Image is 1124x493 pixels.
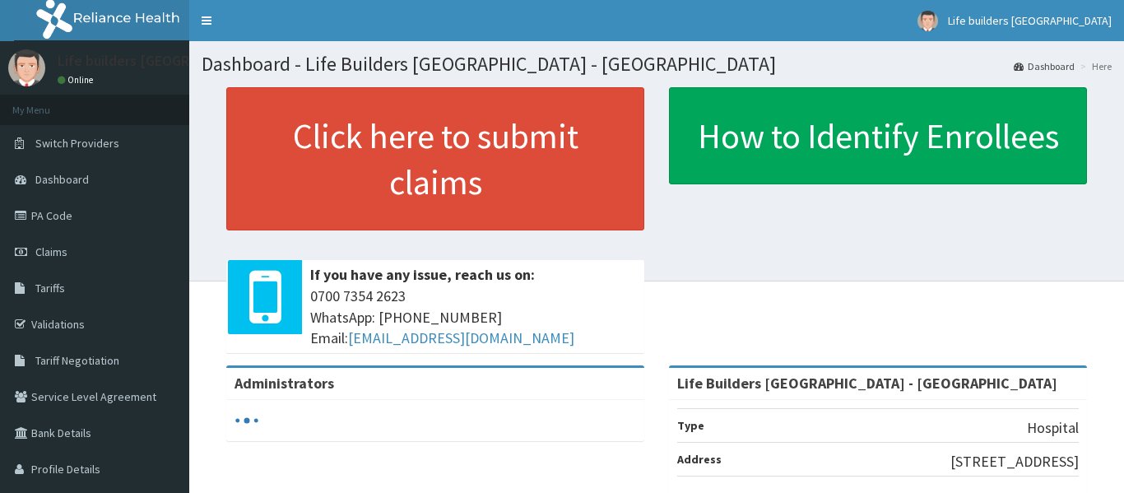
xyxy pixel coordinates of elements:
svg: audio-loading [235,408,259,433]
strong: Life Builders [GEOGRAPHIC_DATA] - [GEOGRAPHIC_DATA] [677,374,1057,393]
a: [EMAIL_ADDRESS][DOMAIN_NAME] [348,328,574,347]
li: Here [1076,59,1112,73]
img: User Image [8,49,45,86]
a: Online [58,74,97,86]
span: Dashboard [35,172,89,187]
p: [STREET_ADDRESS] [950,451,1079,472]
img: User Image [917,11,938,31]
span: Switch Providers [35,136,119,151]
span: Claims [35,244,67,259]
p: Life builders [GEOGRAPHIC_DATA] [58,53,276,68]
b: If you have any issue, reach us on: [310,265,535,284]
a: Dashboard [1014,59,1075,73]
span: Tariff Negotiation [35,353,119,368]
a: How to Identify Enrollees [669,87,1087,184]
b: Type [677,418,704,433]
p: Hospital [1027,417,1079,439]
span: Life builders [GEOGRAPHIC_DATA] [948,13,1112,28]
span: Tariffs [35,281,65,295]
h1: Dashboard - Life Builders [GEOGRAPHIC_DATA] - [GEOGRAPHIC_DATA] [202,53,1112,75]
a: Click here to submit claims [226,87,644,230]
b: Address [677,452,722,467]
span: 0700 7354 2623 WhatsApp: [PHONE_NUMBER] Email: [310,286,636,349]
b: Administrators [235,374,334,393]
